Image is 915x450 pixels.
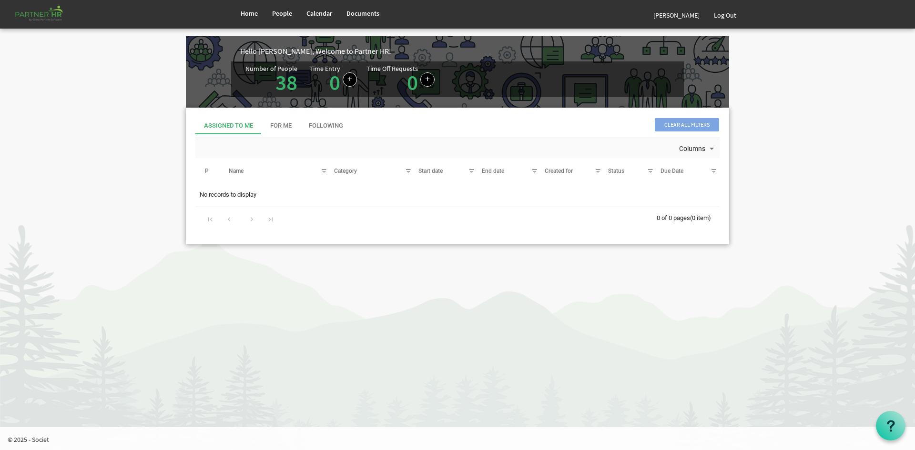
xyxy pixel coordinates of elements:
[275,69,297,96] a: 38
[366,65,418,72] div: Time Off Requests
[329,69,340,96] a: 0
[366,65,444,93] div: Number of pending time-off requests
[241,9,258,18] span: Home
[245,65,309,93] div: Total number of active people in Partner HR
[240,46,729,57] div: Hello [PERSON_NAME], Welcome to Partner HR!
[646,2,707,29] a: [PERSON_NAME]
[245,212,258,225] div: Go to next page
[608,168,624,174] span: Status
[204,121,253,130] div: Assigned To Me
[8,435,915,444] p: © 2025 - Societ
[334,168,357,174] span: Category
[270,121,292,130] div: For Me
[661,168,683,174] span: Due Date
[309,65,366,93] div: Number of time entries
[655,118,719,131] span: Clear all filters
[545,168,573,174] span: Created for
[223,212,235,225] div: Go to previous page
[264,212,277,225] div: Go to last page
[272,9,292,18] span: People
[245,65,297,72] div: Number of People
[205,168,209,174] span: P
[306,9,332,18] span: Calendar
[420,72,435,87] a: Create a new time off request
[677,143,718,155] button: Columns
[309,121,343,130] div: Following
[195,117,720,134] div: tab-header
[418,168,443,174] span: Start date
[229,168,244,174] span: Name
[657,214,690,221] span: 0 of 0 pages
[707,2,743,29] a: Log Out
[407,69,418,96] a: 0
[309,65,340,72] div: Time Entry
[482,168,504,174] span: End date
[678,143,706,155] span: Columns
[677,138,718,158] div: Columns
[204,212,217,225] div: Go to first page
[690,214,711,221] span: (0 item)
[657,207,720,227] div: 0 of 0 pages (0 item)
[343,72,357,87] a: Log hours
[195,186,720,204] td: No records to display
[346,9,379,18] span: Documents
